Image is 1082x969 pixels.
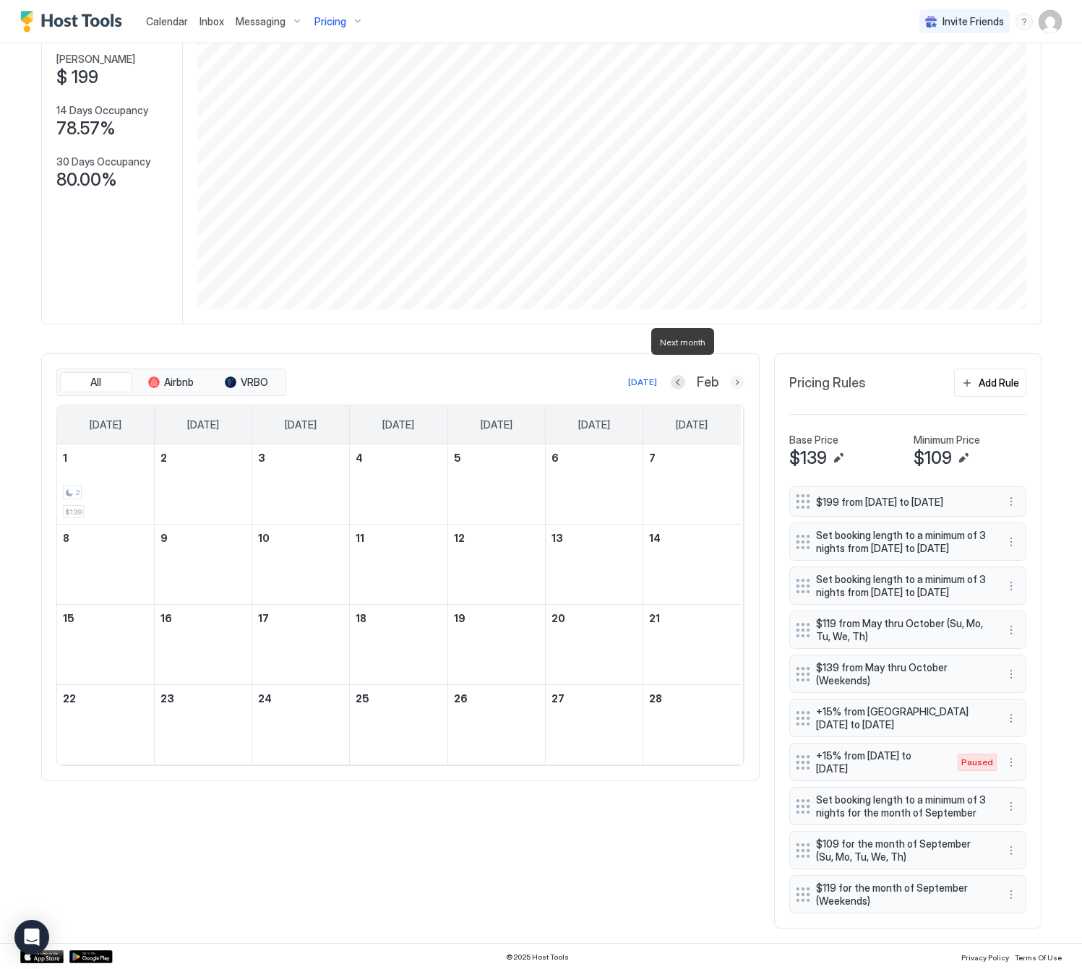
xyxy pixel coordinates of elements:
[252,525,349,551] a: February 10, 2026
[1039,10,1062,33] div: User profile
[676,418,708,431] span: [DATE]
[155,685,252,712] a: February 23, 2026
[350,444,447,471] a: February 4, 2026
[160,692,174,705] span: 23
[382,418,414,431] span: [DATE]
[954,369,1026,397] button: Add Rule
[447,685,545,765] td: February 26, 2026
[14,920,49,955] div: Open Intercom Messenger
[63,532,69,544] span: 8
[63,452,67,464] span: 1
[546,525,643,551] a: February 13, 2026
[1002,886,1020,903] button: More options
[551,612,565,624] span: 20
[506,952,569,962] span: © 2025 Host Tools
[643,525,740,605] td: February 14, 2026
[69,950,113,963] a: Google Play Store
[57,685,155,712] a: February 22, 2026
[447,525,545,605] td: February 12, 2026
[160,452,167,464] span: 2
[643,605,740,685] td: February 21, 2026
[350,444,447,525] td: February 4, 2026
[350,605,447,632] a: February 18, 2026
[1002,621,1020,639] div: menu
[56,118,116,139] span: 78.57%
[1002,798,1020,815] div: menu
[671,375,685,389] button: Previous month
[789,447,827,469] span: $139
[56,169,117,191] span: 80.00%
[816,573,988,598] span: Set booking length to a minimum of 3 nights from [DATE] to [DATE]
[173,405,233,444] a: Monday
[270,405,331,444] a: Tuesday
[56,155,150,168] span: 30 Days Occupancy
[57,605,155,685] td: February 15, 2026
[187,418,219,431] span: [DATE]
[75,488,80,497] span: 2
[356,692,369,705] span: 25
[955,449,972,467] button: Edit
[1002,754,1020,771] div: menu
[730,375,744,389] button: Next month
[1002,666,1020,683] button: More options
[578,418,610,431] span: [DATE]
[448,525,545,551] a: February 12, 2026
[816,496,988,509] span: $199 from [DATE] to [DATE]
[1002,577,1020,595] div: menu
[236,15,285,28] span: Messaging
[626,374,659,391] button: [DATE]
[199,15,224,27] span: Inbox
[57,525,155,605] td: February 8, 2026
[1002,886,1020,903] div: menu
[1002,493,1020,510] div: menu
[241,376,268,389] span: VRBO
[816,793,988,819] span: Set booking length to a minimum of 3 nights for the month of September
[1015,949,1062,964] a: Terms Of Use
[57,605,155,632] a: February 15, 2026
[546,685,643,712] a: February 27, 2026
[454,692,468,705] span: 26
[643,444,740,525] td: February 7, 2026
[1002,754,1020,771] button: More options
[830,449,847,467] button: Edit
[816,661,988,686] span: $139 from May thru October (Weekends)
[643,605,741,632] a: February 21, 2026
[20,11,129,33] div: Host Tools Logo
[56,104,148,117] span: 14 Days Occupancy
[961,756,993,769] span: Paused
[350,525,447,551] a: February 11, 2026
[63,692,76,705] span: 22
[697,374,718,391] span: Feb
[155,444,252,471] a: February 2, 2026
[1002,621,1020,639] button: More options
[447,605,545,685] td: February 19, 2026
[914,447,952,469] span: $109
[1002,666,1020,683] div: menu
[1016,13,1033,30] div: menu
[155,444,252,525] td: February 2, 2026
[816,837,988,863] span: $109 for the month of September (Su, Mo, Tu, We, Th)
[146,15,188,27] span: Calendar
[135,372,207,392] button: Airbnb
[914,434,980,447] span: Minimum Price
[1002,533,1020,551] div: menu
[1002,577,1020,595] button: More options
[961,949,1009,964] a: Privacy Policy
[56,66,98,88] span: $ 199
[545,605,643,685] td: February 20, 2026
[210,372,283,392] button: VRBO
[90,376,101,389] span: All
[155,685,252,765] td: February 23, 2026
[551,452,559,464] span: 6
[1002,493,1020,510] button: More options
[816,617,988,642] span: $119 from May thru October (Su, Mo, Tu, We, Th)
[481,418,512,431] span: [DATE]
[57,444,155,471] a: February 1, 2026
[350,605,447,685] td: February 18, 2026
[160,532,168,544] span: 9
[350,685,447,765] td: February 25, 2026
[1002,798,1020,815] button: More options
[368,405,429,444] a: Wednesday
[816,882,988,907] span: $119 for the month of September (Weekends)
[1002,842,1020,859] button: More options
